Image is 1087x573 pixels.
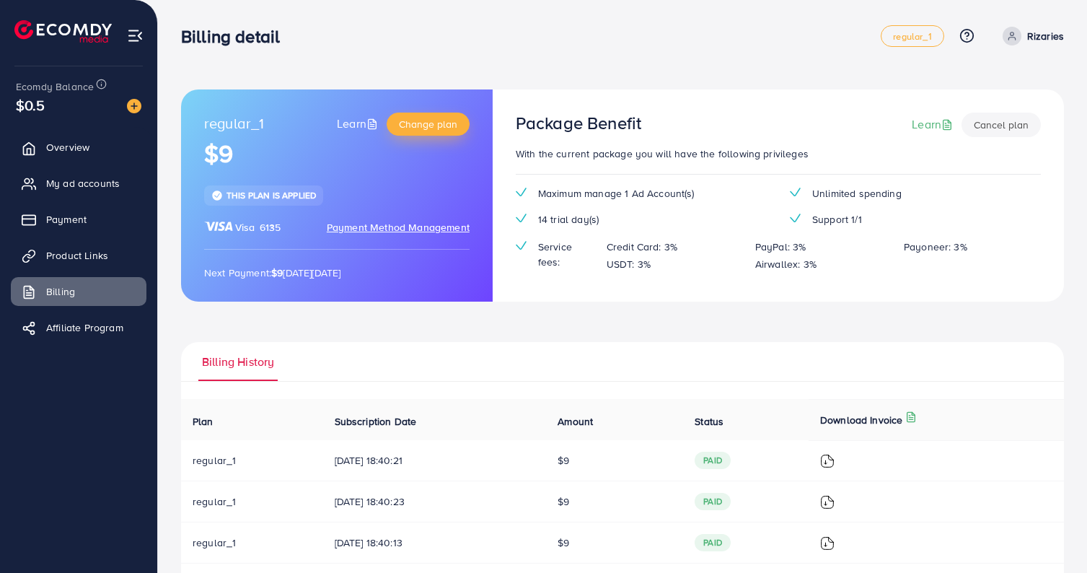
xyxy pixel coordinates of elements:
a: Learn [337,115,381,132]
span: My ad accounts [46,176,120,191]
span: Visa [235,220,255,235]
h1: $9 [204,139,470,169]
span: Service fees: [538,240,595,269]
span: Billing [46,284,75,299]
img: image [127,99,141,113]
span: [DATE] 18:40:13 [335,535,535,550]
h3: Billing detail [181,26,291,47]
p: Airwallex: 3% [755,255,817,273]
img: brand [204,220,233,232]
span: Ecomdy Balance [16,79,94,94]
a: Affiliate Program [11,313,146,342]
span: [DATE] 18:40:23 [335,494,535,509]
span: Overview [46,140,89,154]
img: menu [127,27,144,44]
span: paid [695,534,731,551]
img: ic-download-invoice.1f3c1b55.svg [820,536,835,551]
a: Learn [912,116,956,133]
span: regular_1 [193,494,236,509]
span: Status [695,414,723,429]
img: logo [14,20,112,43]
button: Change plan [387,113,470,136]
span: regular_1 [193,535,236,550]
h3: Package Benefit [516,113,641,134]
a: My ad accounts [11,169,146,198]
span: Payment [46,212,87,227]
span: Amount [558,414,593,429]
span: Payment Method Management [327,220,470,235]
span: $9 [558,494,569,509]
p: With the current package you will have the following privileges [516,145,1041,162]
p: Rizaries [1027,27,1064,45]
span: Change plan [399,117,457,131]
img: ic-download-invoice.1f3c1b55.svg [820,495,835,509]
span: This plan is applied [226,189,316,201]
img: tick [516,214,527,223]
span: regular_1 [893,32,931,41]
img: tick [790,188,801,197]
span: paid [695,452,731,469]
img: tick [790,214,801,223]
span: regular_1 [193,453,236,468]
a: Overview [11,133,146,162]
span: Billing History [202,354,274,370]
span: $9 [558,535,569,550]
span: Plan [193,414,214,429]
iframe: Chat [1026,508,1076,562]
span: paid [695,493,731,510]
button: Cancel plan [961,113,1041,137]
img: ic-download-invoice.1f3c1b55.svg [820,454,835,468]
a: Product Links [11,241,146,270]
p: USDT: 3% [607,255,651,273]
span: 6135 [260,220,281,235]
img: tick [211,190,223,201]
img: tick [516,188,527,197]
p: Credit Card: 3% [607,238,677,255]
p: Payoneer: 3% [904,238,967,255]
span: Subscription Date [335,414,417,429]
span: Support 1/1 [812,212,862,227]
p: Next Payment: [DATE][DATE] [204,264,470,281]
a: Billing [11,277,146,306]
span: $9 [558,453,569,468]
p: PayPal: 3% [755,238,806,255]
strong: $9 [271,266,283,280]
a: Rizaries [997,27,1064,45]
span: [DATE] 18:40:21 [335,453,535,468]
span: $0.5 [16,95,45,115]
p: Download Invoice [820,411,903,429]
span: Maximum manage 1 Ad Account(s) [538,186,695,201]
span: Product Links [46,248,108,263]
span: 14 trial day(s) [538,212,599,227]
span: Affiliate Program [46,320,123,335]
span: regular_1 [204,113,264,136]
span: Unlimited spending [812,186,902,201]
a: regular_1 [881,25,943,47]
a: Payment [11,205,146,234]
img: tick [516,241,527,250]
